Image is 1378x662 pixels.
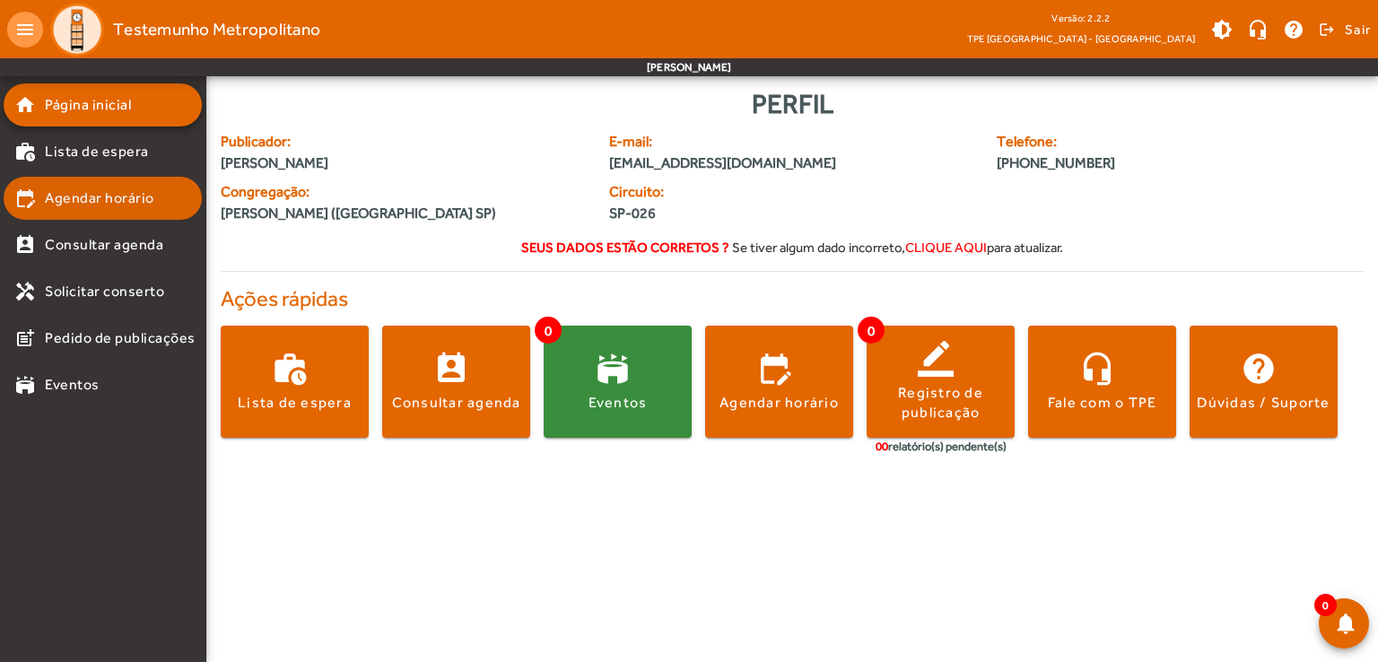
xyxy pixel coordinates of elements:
[221,83,1364,124] div: Perfil
[238,393,352,413] div: Lista de espera
[589,393,648,413] div: Eventos
[14,374,36,396] mat-icon: stadium
[997,152,1267,174] span: [PHONE_NUMBER]
[14,281,36,302] mat-icon: handyman
[732,240,1063,255] span: Se tiver algum dado incorreto, para atualizar.
[382,326,530,438] button: Consultar agenda
[876,438,1007,456] div: relatório(s) pendente(s)
[997,131,1267,152] span: Telefone:
[7,12,43,48] mat-icon: menu
[720,393,839,413] div: Agendar horário
[14,327,36,349] mat-icon: post_add
[14,187,36,209] mat-icon: edit_calendar
[967,7,1195,30] div: Versão: 2.2.2
[609,131,976,152] span: E-mail:
[905,240,987,255] span: clique aqui
[544,326,692,438] button: Eventos
[392,393,521,413] div: Consultar agenda
[221,326,369,438] button: Lista de espera
[535,317,562,344] span: 0
[14,141,36,162] mat-icon: work_history
[867,326,1015,438] button: Registro de publicação
[45,281,164,302] span: Solicitar conserto
[221,203,496,224] span: [PERSON_NAME] ([GEOGRAPHIC_DATA] SP)
[221,152,588,174] span: [PERSON_NAME]
[45,234,163,256] span: Consultar agenda
[609,203,781,224] span: SP-026
[1345,15,1371,44] span: Sair
[14,94,36,116] mat-icon: home
[14,234,36,256] mat-icon: perm_contact_calendar
[45,187,154,209] span: Agendar horário
[609,181,781,203] span: Circuito:
[45,94,131,116] span: Página inicial
[45,327,196,349] span: Pedido de publicações
[1314,594,1337,616] span: 0
[521,240,729,255] strong: Seus dados estão corretos ?
[867,383,1015,423] div: Registro de publicação
[1028,326,1176,438] button: Fale com o TPE
[1190,326,1338,438] button: Dúvidas / Suporte
[113,15,320,44] span: Testemunho Metropolitano
[50,3,104,57] img: Logo TPE
[45,141,149,162] span: Lista de espera
[221,286,1364,312] h4: Ações rápidas
[1048,393,1157,413] div: Fale com o TPE
[45,374,100,396] span: Eventos
[43,3,320,57] a: Testemunho Metropolitano
[1197,393,1330,413] div: Dúvidas / Suporte
[221,181,588,203] span: Congregação:
[876,440,888,453] span: 00
[705,326,853,438] button: Agendar horário
[221,131,588,152] span: Publicador:
[858,317,885,344] span: 0
[1316,16,1371,43] button: Sair
[609,152,976,174] span: [EMAIL_ADDRESS][DOMAIN_NAME]
[967,30,1195,48] span: TPE [GEOGRAPHIC_DATA] - [GEOGRAPHIC_DATA]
